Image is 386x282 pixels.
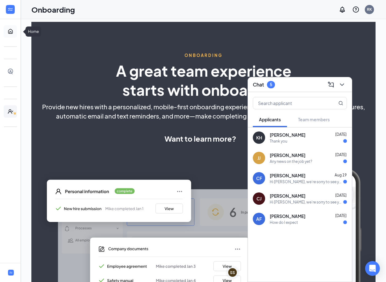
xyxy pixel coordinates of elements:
svg: ComposeMessage [327,81,335,88]
div: Hi [PERSON_NAME], we’re sorry to see you go! Your meeting with [PERSON_NAME]'s for Crew Member at... [270,199,343,205]
span: Aug 19 [335,173,347,177]
svg: Notifications [339,6,346,13]
button: ChevronDown [337,80,347,90]
span: [PERSON_NAME] [270,132,305,138]
div: KH [256,135,262,141]
div: JJ [257,155,261,161]
input: Search applicant [253,97,326,109]
span: [PERSON_NAME] [270,213,305,219]
svg: WorkstreamLogo [9,271,13,275]
svg: WorkstreamLogo [7,6,13,12]
span: Provide new hires with a personalized, mobile-first onboarding experience. Digital forms, electro... [42,102,365,111]
span: Team members [298,117,330,122]
span: [PERSON_NAME] [270,152,305,158]
div: Home [26,26,41,37]
div: SS [230,270,235,275]
span: Applicants [259,117,281,122]
div: Thank you [270,139,287,144]
div: Open Intercom Messenger [365,261,380,276]
span: [DATE] [335,132,347,137]
span: [DATE] [335,152,347,157]
h3: Chat [253,81,264,88]
span: Want to learn more? [165,133,236,144]
span: A great team experience [116,61,291,80]
svg: ChevronDown [338,81,346,88]
h1: Onboarding [31,4,75,15]
div: How do I expect [270,220,298,225]
button: ComposeMessage [326,80,336,90]
svg: QuestionInfo [352,6,360,13]
svg: MagnifyingGlass [338,101,343,106]
span: starts with onboarding [122,80,285,99]
span: [PERSON_NAME] [270,193,305,199]
div: CJ [257,195,261,202]
div: Hi [PERSON_NAME], we’re sorry to see you go! Your meeting with [PERSON_NAME]'s for Crew Member at... [270,179,343,184]
div: 5 [270,82,272,87]
div: Any news on the job yet? [270,159,312,164]
div: AF [256,216,262,222]
span: automatic email and text reminders, and more—make completing new hire paperwork quick and easy. [56,111,351,121]
span: ONBOARDING [185,53,223,58]
span: [DATE] [335,193,347,198]
span: [DATE] [335,213,347,218]
span: [PERSON_NAME] [270,172,305,179]
div: CF [256,175,262,181]
div: RK [367,7,372,12]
